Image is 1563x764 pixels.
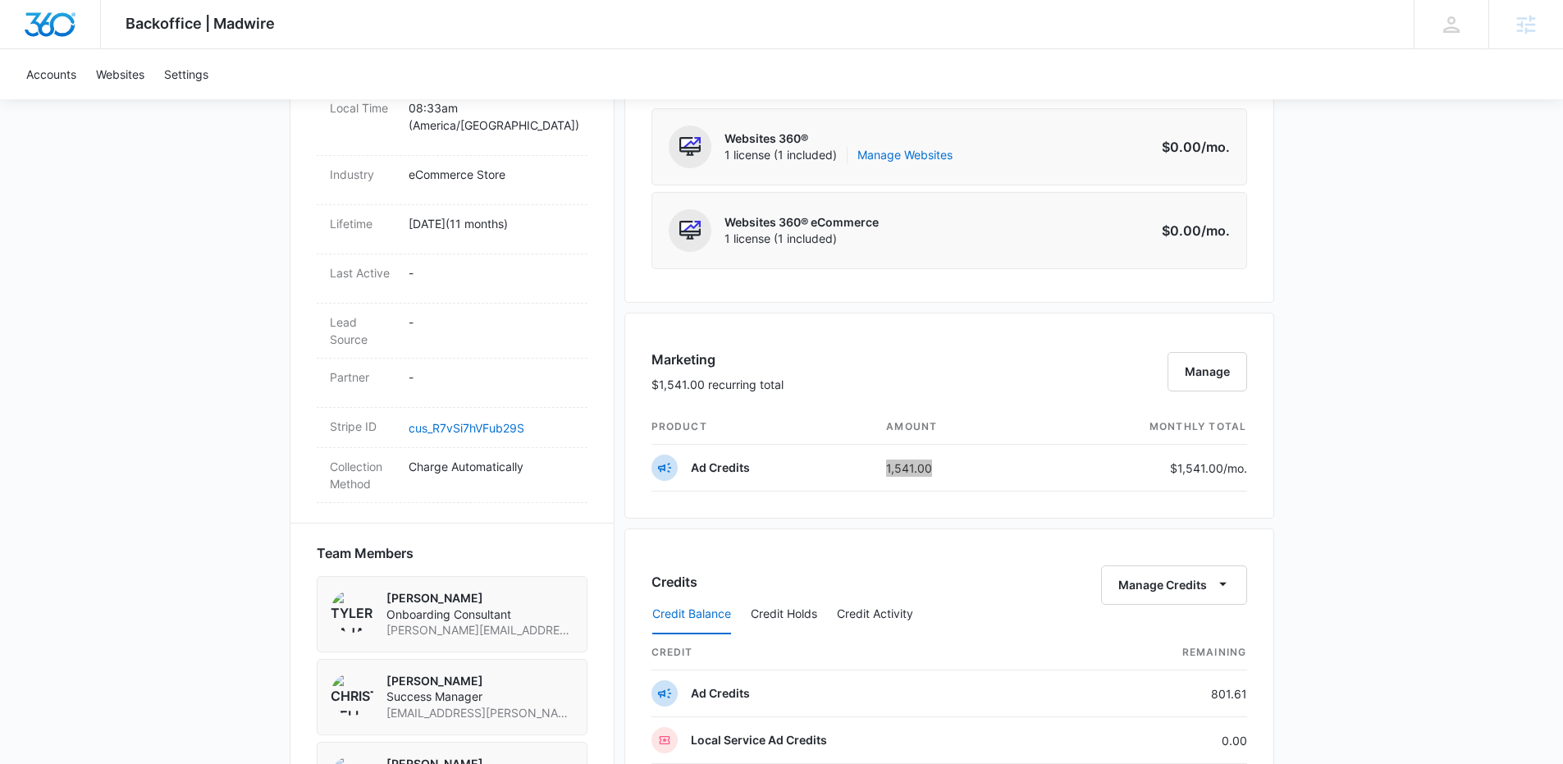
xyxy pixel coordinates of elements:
td: 0.00 [1073,717,1247,764]
span: 1 license (1 included) [724,147,953,163]
dt: Last Active [330,264,395,281]
div: Lead Source- [317,304,587,359]
p: Ad Credits [691,685,750,702]
dt: Lead Source [330,313,395,348]
th: monthly total [1027,409,1247,445]
span: Backoffice | Madwire [126,15,275,32]
div: Stripe IDcus_R7vSi7hVFub29S [317,408,587,448]
dt: Collection Method [330,458,395,492]
p: - [409,264,574,281]
img: Tyler Pajak [331,590,373,633]
dt: Industry [330,166,395,183]
p: [PERSON_NAME] [386,590,574,606]
p: Websites 360® eCommerce [724,214,879,231]
div: Local Time08:33am (America/[GEOGRAPHIC_DATA]) [317,89,587,156]
p: Websites 360® [724,130,953,147]
div: Domain: [DOMAIN_NAME] [43,43,181,56]
th: amount [873,409,1026,445]
p: eCommerce Store [409,166,574,183]
p: 08:33am ( America/[GEOGRAPHIC_DATA] ) [409,99,574,134]
th: product [651,409,874,445]
td: 801.61 [1073,670,1247,717]
td: 1,541.00 [873,445,1026,492]
span: [PERSON_NAME][EMAIL_ADDRESS][PERSON_NAME][DOMAIN_NAME] [386,622,574,638]
a: cus_R7vSi7hVFub29S [409,421,524,435]
p: Ad Credits [691,460,750,476]
dt: Stripe ID [330,418,395,435]
h3: Credits [651,572,697,592]
p: - [409,368,574,386]
button: Credit Balance [652,595,731,634]
div: Lifetime[DATE](11 months) [317,205,587,254]
a: Manage Websites [857,147,953,163]
p: $0.00 [1153,137,1230,157]
button: Manage Credits [1101,565,1247,605]
span: Success Manager [386,689,574,705]
p: Local Service Ad Credits [691,732,827,748]
dt: Local Time [330,99,395,117]
span: [EMAIL_ADDRESS][PERSON_NAME][DOMAIN_NAME] [386,705,574,721]
dt: Lifetime [330,215,395,232]
a: Websites [86,49,154,99]
button: Credit Holds [751,595,817,634]
p: $0.00 [1153,221,1230,240]
span: Team Members [317,543,414,563]
p: Charge Automatically [409,458,574,475]
div: Domain Overview [62,97,147,108]
p: [DATE] ( 11 months ) [409,215,574,232]
div: Keywords by Traffic [181,97,276,108]
img: tab_domain_overview_orange.svg [44,95,57,108]
th: credit [651,635,1073,670]
a: Accounts [16,49,86,99]
span: 1 license (1 included) [724,231,879,247]
dt: Partner [330,368,395,386]
span: /mo. [1223,461,1247,475]
h3: Marketing [651,350,784,369]
div: IndustryeCommerce Store [317,156,587,205]
div: Partner- [317,359,587,408]
p: - [409,313,574,331]
img: tab_keywords_by_traffic_grey.svg [163,95,176,108]
a: Settings [154,49,218,99]
div: Last Active- [317,254,587,304]
p: $1,541.00 recurring total [651,376,784,393]
img: website_grey.svg [26,43,39,56]
th: Remaining [1073,635,1247,670]
button: Manage [1168,352,1247,391]
button: Credit Activity [837,595,913,634]
p: [PERSON_NAME] [386,673,574,689]
div: v 4.0.25 [46,26,80,39]
span: /mo. [1201,222,1230,239]
img: Christian Kellogg [331,673,373,716]
span: /mo. [1201,139,1230,155]
div: Collection MethodCharge Automatically [317,448,587,503]
img: logo_orange.svg [26,26,39,39]
p: $1,541.00 [1170,460,1247,477]
span: Onboarding Consultant [386,606,574,623]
